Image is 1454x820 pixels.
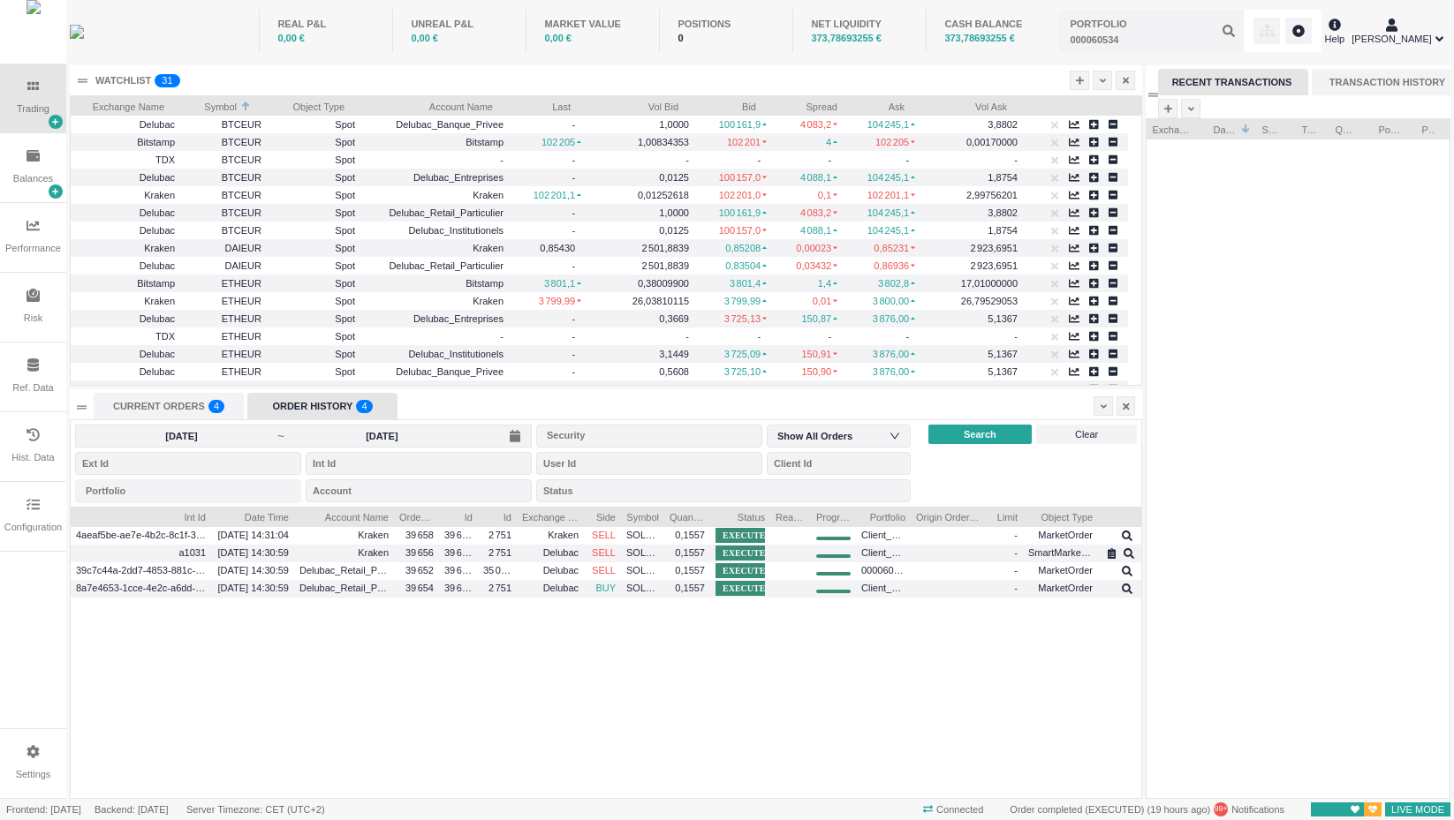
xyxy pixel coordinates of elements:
[757,331,767,342] span: -
[358,547,389,558] span: Kraken
[767,452,911,475] input: Client Id
[399,507,434,524] span: Order Id
[539,296,581,306] span: 3 799,99
[405,547,434,558] span: 39 656
[675,565,705,576] span: 0,1557
[685,331,689,342] span: -
[1421,119,1435,137] span: Price
[685,154,689,165] span: -
[155,154,175,165] span: TDX
[675,530,705,540] span: 0,1557
[801,349,837,359] span: 150,91
[800,207,837,218] span: 4 083,2
[1378,119,1400,137] span: Portfolio
[95,73,151,88] div: WATCHLIST
[522,507,579,524] span: Exchange Name
[1261,119,1280,137] span: Symbol
[405,565,434,576] span: 39 652
[86,429,277,443] input: Start date
[217,547,289,558] span: [DATE] 14:30:59
[638,190,689,200] span: 0,01252618
[544,17,641,32] div: MARKET VALUE
[277,429,286,443] span: ~
[589,507,616,524] span: Side
[873,384,915,395] span: 3 876,00
[796,260,837,271] span: 0,03432
[592,565,616,576] span: SELL
[473,296,504,306] span: Kraken
[411,33,438,43] span: 0,00 €
[592,96,678,114] span: Vol Bid
[572,331,581,342] span: -
[632,296,689,306] span: 26,03810115
[186,96,237,114] span: Symbol
[536,452,762,475] input: User Id
[186,168,261,188] span: BTCEUR
[534,190,581,200] span: 102 201,1
[76,560,206,581] span: 39c7c44a-2dd7-4853-881c-799a1b4e7155
[1325,16,1345,46] div: Help
[356,400,372,413] sup: 4
[272,203,355,223] span: Spot
[140,207,175,218] span: Delubac
[186,362,261,382] span: ETHEUR
[861,543,905,563] span: Client_Flow
[801,384,837,395] span: 150,91
[572,119,581,130] span: -
[277,17,375,32] div: REAL P&L
[777,96,837,114] span: Spread
[776,507,806,524] span: Reason
[217,530,289,540] span: [DATE] 14:31:04
[867,225,915,236] span: 104 245,1
[638,278,689,289] span: 0,38009900
[592,547,616,558] span: SELL
[186,309,261,329] span: ETHEUR
[777,423,870,449] div: Show All Orders
[543,482,892,500] div: Status
[299,565,414,576] span: Delubac_Retail_Particulier
[76,96,164,114] span: Exchange Name
[1152,119,1192,137] span: Exchange Name
[543,565,579,576] span: Delubac
[867,119,915,130] span: 104 245,1
[272,221,355,241] span: Spot
[76,507,206,524] span: Int Id
[483,565,511,576] span: 35 013
[719,207,767,218] span: 100 161,9
[16,767,51,782] div: Settings
[272,291,355,312] span: Spot
[873,313,915,324] span: 3 876,00
[540,243,581,253] span: 0,85430
[716,545,779,560] span: EXECUTED
[626,543,659,563] span: SOLEUR
[361,400,367,418] p: 4
[186,274,261,294] span: ETHEUR
[541,137,581,147] span: 102 205
[13,171,53,186] div: Balances
[730,278,767,289] span: 3 801,4
[140,366,175,377] span: Delubac
[1059,10,1244,52] input: 000060534
[488,547,511,558] span: 2 751
[659,349,689,359] span: 3,1449
[444,547,473,558] span: 39 665
[572,349,581,359] span: -
[716,581,779,596] span: EXECUTED
[299,507,389,524] span: Account Name
[961,278,1018,289] span: 17,01000000
[214,400,219,418] p: 4
[12,380,53,395] div: Ref. Data
[964,427,996,442] span: Search
[828,154,837,165] span: -
[873,296,915,306] span: 3 800,00
[75,452,301,475] input: Ext Id
[286,429,478,443] input: End date
[408,349,504,359] span: Delubac_Institutionels
[1014,331,1018,342] span: -
[626,525,659,545] span: SOLEUR
[272,238,355,259] span: Spot
[396,119,504,130] span: Delubac_Banque_Privee
[1014,583,1018,593] span: -
[801,313,837,324] span: 150,87
[76,578,206,598] span: 8a7e4653-1cce-4e2c-a6dd-3edd40da64c9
